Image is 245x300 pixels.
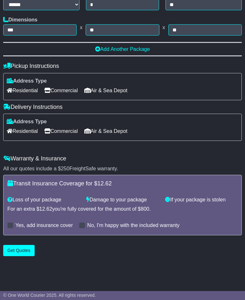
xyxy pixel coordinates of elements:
[3,166,242,172] div: All our quotes include a $ FreightSafe warranty.
[4,197,83,203] div: Loss of your package
[7,118,47,125] label: Address Type
[61,166,70,171] span: 250
[84,126,128,136] span: Air & Sea Depot
[162,197,241,203] div: If your package is stolen
[3,245,35,256] button: Get Quotes
[3,293,96,298] span: © One World Courier 2025. All rights reserved.
[97,180,112,187] span: 12.62
[77,24,86,30] span: x
[39,206,52,212] span: 12.62
[7,206,238,212] div: For an extra $ you're fully covered for the amount of $ .
[84,85,128,95] span: Air & Sea Depot
[3,63,242,69] h4: Pickup Instructions
[95,46,150,52] a: Add Another Package
[83,197,162,203] div: Damage to your package
[7,85,38,95] span: Residential
[3,155,242,162] h4: Warranty & Insurance
[3,104,242,110] h4: Delivery Instructions
[141,206,149,212] span: 800
[7,180,238,187] h4: Transit Insurance Coverage for $
[159,24,168,30] span: x
[44,126,78,136] span: Commercial
[7,78,47,84] label: Address Type
[44,85,78,95] span: Commercial
[3,17,38,23] label: Dimensions
[7,126,38,136] span: Residential
[15,222,73,228] label: Yes, add insurance cover
[87,222,180,228] label: No, I'm happy with the included warranty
